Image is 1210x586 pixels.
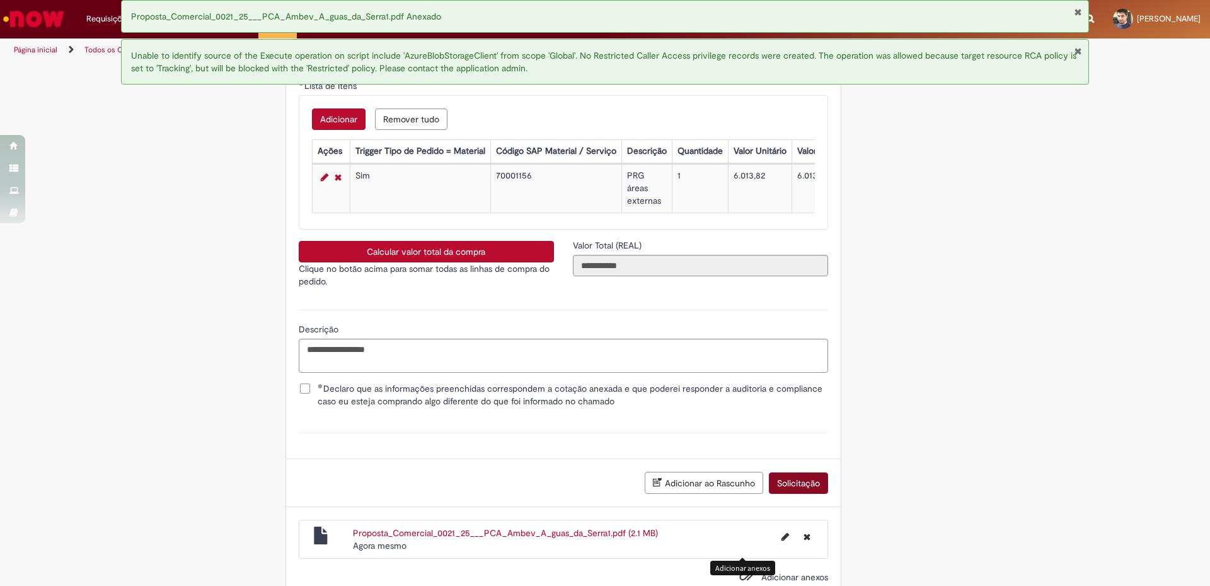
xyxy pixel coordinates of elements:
[312,140,350,163] th: Ações
[131,11,441,22] span: Proposta_Comercial_0021_25___PCA_Ambev_A_guas_da_Serra1.pdf Anexado
[792,165,872,213] td: 6.013,82
[1137,13,1201,24] span: [PERSON_NAME]
[728,140,792,163] th: Valor Unitário
[573,240,644,251] span: Somente leitura - Valor Total (REAL)
[299,324,341,335] span: Descrição
[86,13,130,25] span: Requisições
[9,38,797,62] ul: Trilhas de página
[353,540,406,551] span: Agora mesmo
[318,382,828,407] span: Declaro que as informações preenchidas correspondem a cotação anexada e que poderei responder a a...
[573,255,828,276] input: Valor Total (REAL)
[318,384,323,389] span: Obrigatório Preenchido
[792,140,872,163] th: Valor Total Moeda
[299,339,828,373] textarea: Descrição
[672,140,728,163] th: Quantidade
[490,140,621,163] th: Código SAP Material / Serviço
[131,50,1076,74] span: Unable to identify source of the Execute operation on script include 'AzureBlobStorageClient' fro...
[350,140,490,163] th: Trigger Tipo de Pedido = Material
[353,527,658,539] a: Proposta_Comercial_0021_25___PCA_Ambev_A_guas_da_Serra1.pdf (2.1 MB)
[1074,46,1082,56] button: Fechar Notificação
[796,527,818,547] button: Excluir Proposta_Comercial_0021_25___PCA_Ambev_A_guas_da_Serra1.pdf
[490,165,621,213] td: 70001156
[14,45,57,55] a: Página inicial
[728,165,792,213] td: 6.013,82
[672,165,728,213] td: 1
[350,165,490,213] td: Sim
[299,262,554,288] p: Clique no botão acima para somar todas as linhas de compra do pedido.
[1074,7,1082,17] button: Fechar Notificação
[375,108,447,130] button: Remover todas as linhas de Lista de Itens
[312,108,366,130] button: Adicionar uma linha para Lista de Itens
[621,165,672,213] td: PRG áreas externas
[318,170,331,185] a: Editar Linha 1
[621,140,672,163] th: Descrição
[645,472,763,494] button: Adicionar ao Rascunho
[331,170,345,185] a: Remover linha 1
[710,561,775,575] div: Adicionar anexos
[573,239,644,252] label: Somente leitura - Valor Total (REAL)
[299,241,554,262] button: Calcular valor total da compra
[769,472,828,494] button: Solicitação
[353,540,406,551] time: 29/09/2025 09:55:48
[84,45,151,55] a: Todos os Catálogos
[774,527,797,547] button: Editar nome de arquivo Proposta_Comercial_0021_25___PCA_Ambev_A_guas_da_Serra1.pdf
[1,6,66,32] img: ServiceNow
[761,571,828,583] span: Adicionar anexos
